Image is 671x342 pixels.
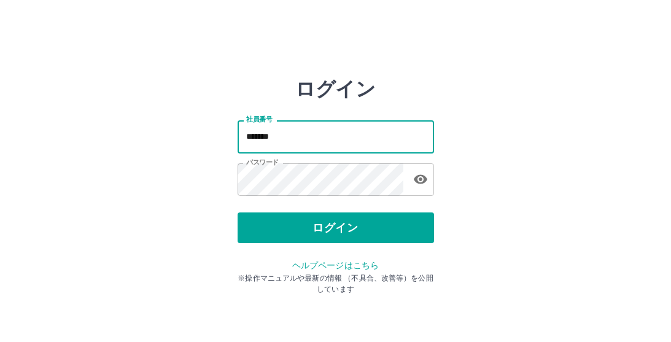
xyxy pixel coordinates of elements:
button: ログイン [238,212,434,243]
p: ※操作マニュアルや最新の情報 （不具合、改善等）を公開しています [238,273,434,295]
label: 社員番号 [246,115,272,124]
h2: ログイン [295,77,376,101]
label: パスワード [246,158,279,167]
a: ヘルプページはこちら [292,260,379,270]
